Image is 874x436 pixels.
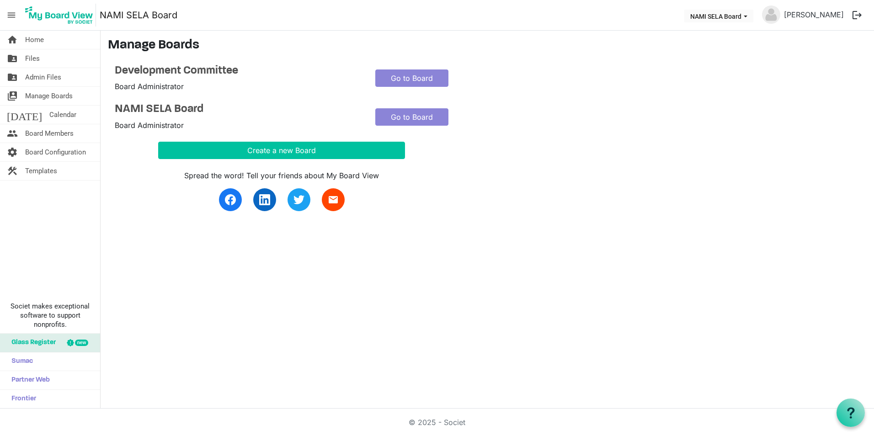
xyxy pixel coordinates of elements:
[75,340,88,346] div: new
[25,124,74,143] span: Board Members
[7,68,18,86] span: folder_shared
[158,142,405,159] button: Create a new Board
[22,4,100,27] a: My Board View Logo
[293,194,304,205] img: twitter.svg
[7,124,18,143] span: people
[7,334,56,352] span: Glass Register
[7,390,36,408] span: Frontier
[25,87,73,105] span: Manage Boards
[322,188,345,211] a: email
[328,194,339,205] span: email
[25,68,61,86] span: Admin Files
[115,82,184,91] span: Board Administrator
[25,143,86,161] span: Board Configuration
[7,31,18,49] span: home
[7,49,18,68] span: folder_shared
[7,143,18,161] span: settings
[847,5,867,25] button: logout
[49,106,76,124] span: Calendar
[25,31,44,49] span: Home
[100,6,177,24] a: NAMI SELA Board
[25,162,57,180] span: Templates
[375,108,448,126] a: Go to Board
[375,69,448,87] a: Go to Board
[115,103,362,116] a: NAMI SELA Board
[409,418,465,427] a: © 2025 - Societ
[684,10,753,22] button: NAMI SELA Board dropdownbutton
[7,87,18,105] span: switch_account
[7,352,33,371] span: Sumac
[4,302,96,329] span: Societ makes exceptional software to support nonprofits.
[259,194,270,205] img: linkedin.svg
[108,38,867,53] h3: Manage Boards
[762,5,780,24] img: no-profile-picture.svg
[22,4,96,27] img: My Board View Logo
[158,170,405,181] div: Spread the word! Tell your friends about My Board View
[25,49,40,68] span: Files
[225,194,236,205] img: facebook.svg
[115,64,362,78] a: Development Committee
[7,106,42,124] span: [DATE]
[7,371,50,389] span: Partner Web
[115,121,184,130] span: Board Administrator
[7,162,18,180] span: construction
[780,5,847,24] a: [PERSON_NAME]
[3,6,20,24] span: menu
